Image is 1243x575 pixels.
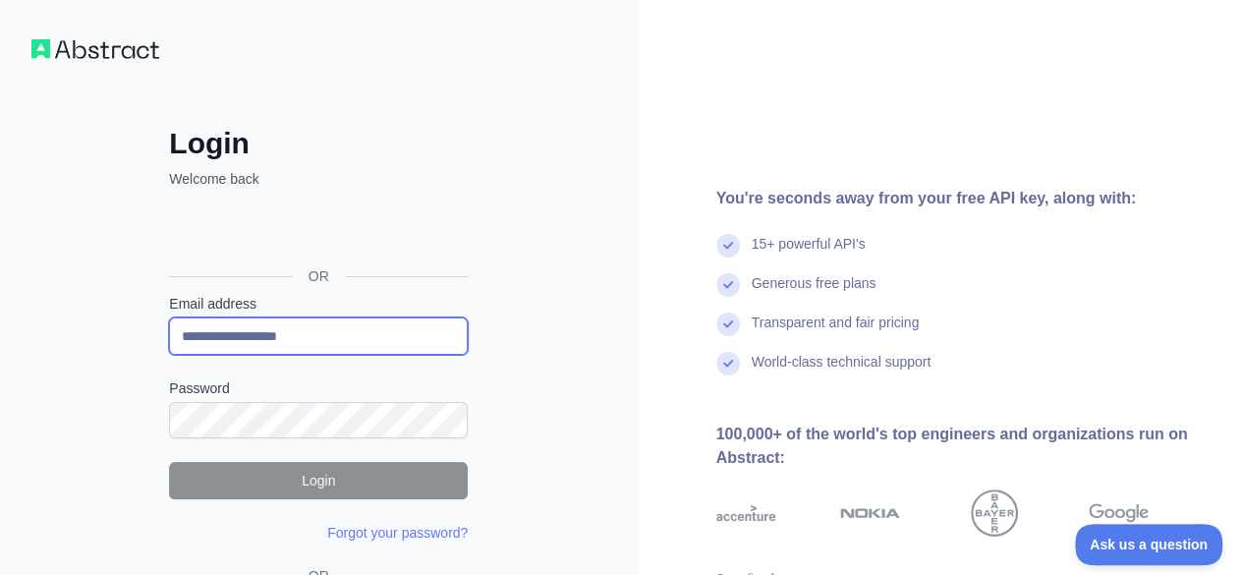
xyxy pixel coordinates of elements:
[752,352,932,391] div: World-class technical support
[971,489,1018,537] img: bayer
[1089,489,1149,537] img: google
[840,489,900,537] img: nokia
[169,462,468,499] button: Login
[169,294,468,314] label: Email address
[716,313,740,336] img: check mark
[752,234,866,273] div: 15+ powerful API's
[752,273,876,313] div: Generous free plans
[716,187,1213,210] div: You're seconds away from your free API key, along with:
[752,313,920,352] div: Transparent and fair pricing
[716,423,1213,470] div: 100,000+ of the world's top engineers and organizations run on Abstract:
[716,489,776,537] img: accenture
[169,378,468,398] label: Password
[716,352,740,375] img: check mark
[159,210,474,254] iframe: Botón de Acceder con Google
[716,234,740,258] img: check mark
[31,39,159,59] img: Workflow
[1075,524,1223,565] iframe: Toggle Customer Support
[716,273,740,297] img: check mark
[293,266,345,286] span: OR
[169,169,468,189] p: Welcome back
[169,126,468,161] h2: Login
[327,525,468,541] a: Forgot your password?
